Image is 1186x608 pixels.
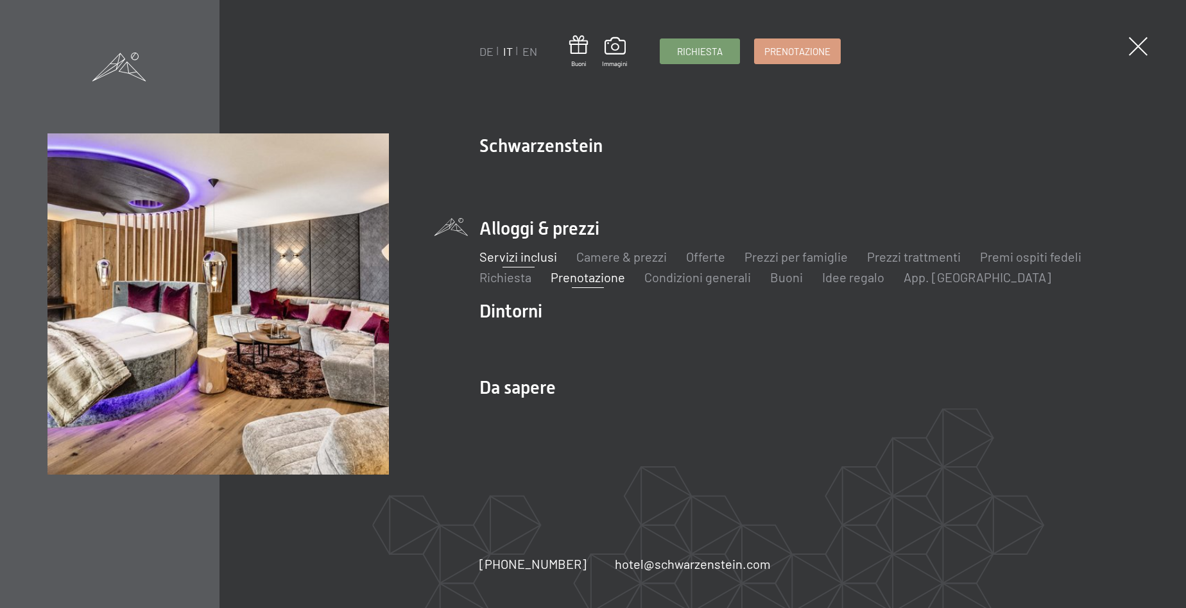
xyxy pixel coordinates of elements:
span: Immagini [602,59,628,68]
span: Richiesta [677,45,723,58]
a: IT [503,44,513,58]
a: Buoni [569,35,588,68]
a: DE [479,44,494,58]
span: Buoni [569,59,588,68]
span: [PHONE_NUMBER] [479,556,587,571]
a: Richiesta [660,39,739,63]
a: App. [GEOGRAPHIC_DATA] [904,269,1051,285]
a: Prenotazione [755,39,840,63]
a: Buoni [770,269,803,285]
span: Prenotazione [764,45,830,58]
a: Offerte [686,249,725,264]
a: Prenotazione [551,269,625,285]
a: Idee regalo [822,269,884,285]
a: Camere & prezzi [576,249,667,264]
a: [PHONE_NUMBER] [479,555,587,573]
a: EN [522,44,537,58]
a: hotel@schwarzenstein.com [615,555,771,573]
a: Condizioni generali [644,269,751,285]
a: Prezzi per famiglie [744,249,848,264]
a: Immagini [602,37,628,68]
a: Prezzi trattmenti [867,249,961,264]
a: Premi ospiti fedeli [980,249,1081,264]
a: Servizi inclusi [479,249,557,264]
a: Richiesta [479,269,531,285]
